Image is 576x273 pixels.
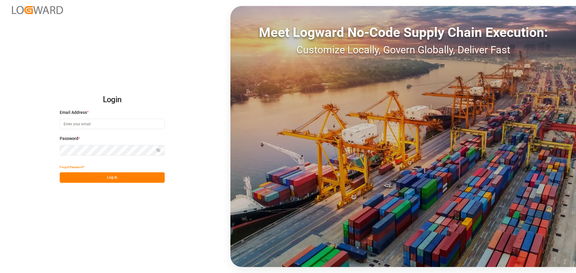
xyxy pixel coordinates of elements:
[230,22,576,42] div: Meet Logward No-Code Supply Chain Execution:
[230,42,576,58] div: Customize Locally, Govern Globally, Deliver Fast
[60,162,84,172] button: Forgot Password?
[60,90,165,109] h2: Login
[12,6,63,14] img: Logward_new_orange.png
[60,109,87,116] span: Email Address
[60,172,165,183] button: Log In
[60,119,165,129] input: Enter your email
[60,135,78,142] span: Password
